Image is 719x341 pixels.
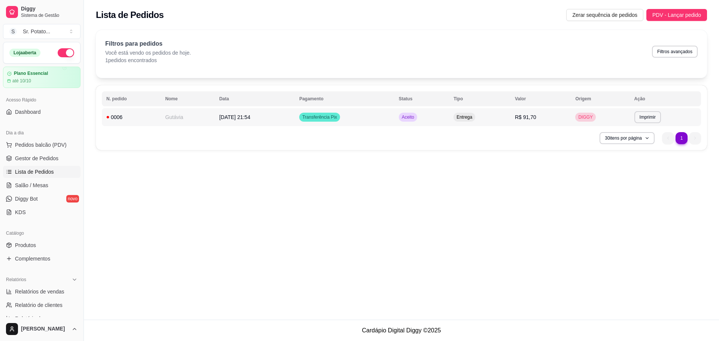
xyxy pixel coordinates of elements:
span: [DATE] 21:54 [219,114,250,120]
a: Produtos [3,239,81,251]
span: Lista de Pedidos [15,168,54,176]
span: Zerar sequência de pedidos [572,11,637,19]
a: DiggySistema de Gestão [3,3,81,21]
th: Valor [510,91,571,106]
span: R$ 91,70 [515,114,536,120]
div: 0006 [106,113,156,121]
button: Imprimir [634,111,661,123]
button: PDV - Lançar pedido [646,9,707,21]
button: Filtros avançados [652,46,698,58]
button: [PERSON_NAME] [3,320,81,338]
span: Diggy [21,6,78,12]
span: [PERSON_NAME] [21,326,69,332]
th: Nome [161,91,215,106]
span: Relatório de clientes [15,301,63,309]
span: Aceito [400,114,416,120]
span: PDV - Lançar pedido [652,11,701,19]
span: Complementos [15,255,50,262]
a: Complementos [3,253,81,265]
p: Filtros para pedidos [105,39,191,48]
div: Loja aberta [9,49,40,57]
a: Dashboard [3,106,81,118]
button: 30itens por página [600,132,655,144]
span: Dashboard [15,108,41,116]
span: Diggy Bot [15,195,38,203]
a: KDS [3,206,81,218]
nav: pagination navigation [658,128,705,148]
span: DIGGY [577,114,594,120]
th: Data [215,91,295,106]
a: Lista de Pedidos [3,166,81,178]
a: Gestor de Pedidos [3,152,81,164]
th: N. pedido [102,91,161,106]
div: Acesso Rápido [3,94,81,106]
button: Zerar sequência de pedidos [566,9,643,21]
a: Plano Essencialaté 10/10 [3,67,81,88]
span: Entrega [455,114,474,120]
th: Origem [571,91,629,106]
span: KDS [15,208,26,216]
span: Pedidos balcão (PDV) [15,141,67,149]
th: Pagamento [295,91,394,106]
span: S [9,28,17,35]
span: Relatório de mesas [15,315,60,322]
footer: Cardápio Digital Diggy © 2025 [84,320,719,341]
a: Diggy Botnovo [3,193,81,205]
span: Salão / Mesas [15,182,48,189]
span: Produtos [15,241,36,249]
button: Alterar Status [58,48,74,57]
div: Dia a dia [3,127,81,139]
button: Pedidos balcão (PDV) [3,139,81,151]
span: Relatórios de vendas [15,288,64,295]
p: Você está vendo os pedidos de hoje. [105,49,191,57]
a: Relatório de clientes [3,299,81,311]
th: Status [394,91,449,106]
div: Catálogo [3,227,81,239]
p: 1 pedidos encontrados [105,57,191,64]
article: Plano Essencial [14,71,48,76]
span: Sistema de Gestão [21,12,78,18]
article: até 10/10 [12,78,31,84]
th: Tipo [449,91,510,106]
li: pagination item 1 active [676,132,688,144]
span: Gestor de Pedidos [15,155,58,162]
a: Salão / Mesas [3,179,81,191]
td: Gutávia [161,108,215,126]
span: Relatórios [6,277,26,283]
a: Relatório de mesas [3,313,81,325]
span: Transferência Pix [301,114,339,120]
a: Relatórios de vendas [3,286,81,298]
div: Sr. Potato ... [23,28,50,35]
h2: Lista de Pedidos [96,9,164,21]
th: Ação [630,91,701,106]
button: Select a team [3,24,81,39]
